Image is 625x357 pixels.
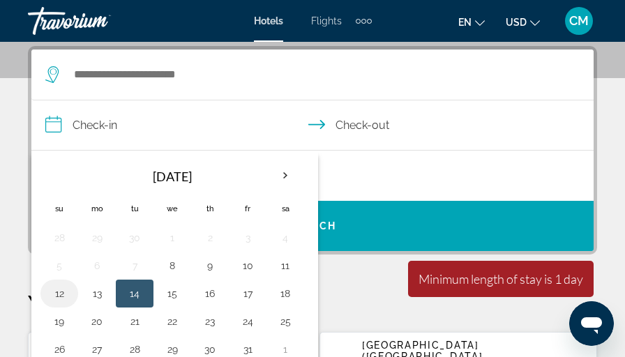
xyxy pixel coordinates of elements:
[311,15,342,26] a: Flights
[569,301,614,346] iframe: Button to launch messaging window
[161,312,183,331] button: Day 22
[458,17,472,28] span: en
[48,228,70,248] button: Day 28
[123,312,146,331] button: Day 21
[31,50,594,251] div: Search widget
[161,228,183,248] button: Day 1
[78,160,266,193] th: [DATE]
[236,228,259,248] button: Day 3
[123,228,146,248] button: Day 30
[48,256,70,275] button: Day 5
[28,289,597,317] p: Your Recent Searches
[274,256,296,275] button: Day 11
[86,228,108,248] button: Day 29
[458,12,485,32] button: Change language
[274,228,296,248] button: Day 4
[506,12,540,32] button: Change currency
[161,256,183,275] button: Day 8
[274,312,296,331] button: Day 25
[199,284,221,303] button: Day 16
[28,3,167,39] a: Travorium
[569,14,589,28] span: CM
[356,10,372,32] button: Extra navigation items
[48,312,70,331] button: Day 19
[274,284,296,303] button: Day 18
[86,284,108,303] button: Day 13
[199,256,221,275] button: Day 9
[236,256,259,275] button: Day 10
[199,312,221,331] button: Day 23
[123,284,146,303] button: Day 14
[86,312,108,331] button: Day 20
[73,64,559,85] input: Search hotel destination
[161,284,183,303] button: Day 15
[236,284,259,303] button: Day 17
[561,6,597,36] button: User Menu
[86,256,108,275] button: Day 6
[236,312,259,331] button: Day 24
[31,100,594,151] button: Select check in and out date
[419,271,583,287] div: Minimum length of stay is 1 day
[123,256,146,275] button: Day 7
[199,228,221,248] button: Day 2
[254,15,283,26] a: Hotels
[506,17,527,28] span: USD
[48,284,70,303] button: Day 12
[266,160,304,192] button: Next month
